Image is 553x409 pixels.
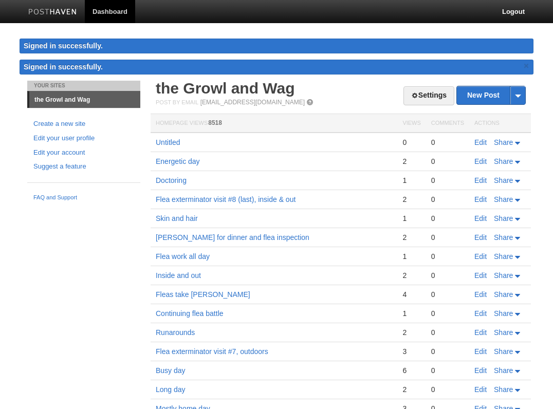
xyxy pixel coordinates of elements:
[403,86,454,105] a: Settings
[474,309,487,318] a: Edit
[208,119,222,126] span: 8518
[397,114,426,133] th: Views
[156,271,201,280] a: Inside and out
[156,195,296,203] a: Flea exterminator visit #8 (last), inside & out
[200,99,305,106] a: [EMAIL_ADDRESS][DOMAIN_NAME]
[33,193,134,202] a: FAQ and Support
[474,271,487,280] a: Edit
[402,176,420,185] div: 1
[156,80,295,97] a: the Growl and Wag
[156,366,186,375] a: Busy day
[156,252,210,261] a: Flea work all day
[474,290,487,299] a: Edit
[522,60,531,72] a: ×
[156,157,200,165] a: Energetic day
[402,347,420,356] div: 3
[494,271,513,280] span: Share
[494,366,513,375] span: Share
[494,195,513,203] span: Share
[431,385,464,394] div: 0
[494,385,513,394] span: Share
[474,195,487,203] a: Edit
[494,347,513,356] span: Share
[474,233,487,241] a: Edit
[156,347,268,356] a: Flea exterminator visit #7, outdoors
[494,176,513,184] span: Share
[474,138,487,146] a: Edit
[494,328,513,337] span: Share
[431,290,464,299] div: 0
[431,309,464,318] div: 0
[494,290,513,299] span: Share
[156,233,309,241] a: [PERSON_NAME] for dinner and flea inspection
[402,385,420,394] div: 2
[431,195,464,204] div: 0
[33,161,134,172] a: Suggest a feature
[431,157,464,166] div: 0
[402,271,420,280] div: 2
[431,214,464,223] div: 0
[474,176,487,184] a: Edit
[431,366,464,375] div: 0
[494,214,513,222] span: Share
[402,214,420,223] div: 1
[156,309,224,318] a: Continuing flea battle
[474,214,487,222] a: Edit
[431,271,464,280] div: 0
[402,157,420,166] div: 2
[474,347,487,356] a: Edit
[33,133,134,144] a: Edit your user profile
[33,119,134,129] a: Create a new site
[494,233,513,241] span: Share
[156,138,180,146] a: Untitled
[29,91,140,108] a: the Growl and Wag
[431,252,464,261] div: 0
[402,252,420,261] div: 1
[469,114,531,133] th: Actions
[494,138,513,146] span: Share
[494,309,513,318] span: Share
[402,328,420,337] div: 2
[402,366,420,375] div: 6
[474,366,487,375] a: Edit
[431,176,464,185] div: 0
[33,147,134,158] a: Edit your account
[402,309,420,318] div: 1
[426,114,469,133] th: Comments
[156,99,198,105] span: Post by Email
[457,86,525,104] a: New Post
[431,233,464,242] div: 0
[402,138,420,147] div: 0
[156,214,198,222] a: Skin and hair
[431,138,464,147] div: 0
[156,176,187,184] a: Doctoring
[494,252,513,261] span: Share
[402,195,420,204] div: 2
[156,328,195,337] a: Runarounds
[28,9,77,16] img: Posthaven-bar
[431,328,464,337] div: 0
[27,81,140,91] li: Your Sites
[474,385,487,394] a: Edit
[402,290,420,299] div: 4
[494,157,513,165] span: Share
[431,347,464,356] div: 0
[474,328,487,337] a: Edit
[156,290,250,299] a: Fleas take [PERSON_NAME]
[24,63,103,71] span: Signed in successfully.
[474,252,487,261] a: Edit
[402,233,420,242] div: 2
[156,385,186,394] a: Long day
[20,39,533,53] div: Signed in successfully.
[151,114,397,133] th: Homepage Views
[474,157,487,165] a: Edit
